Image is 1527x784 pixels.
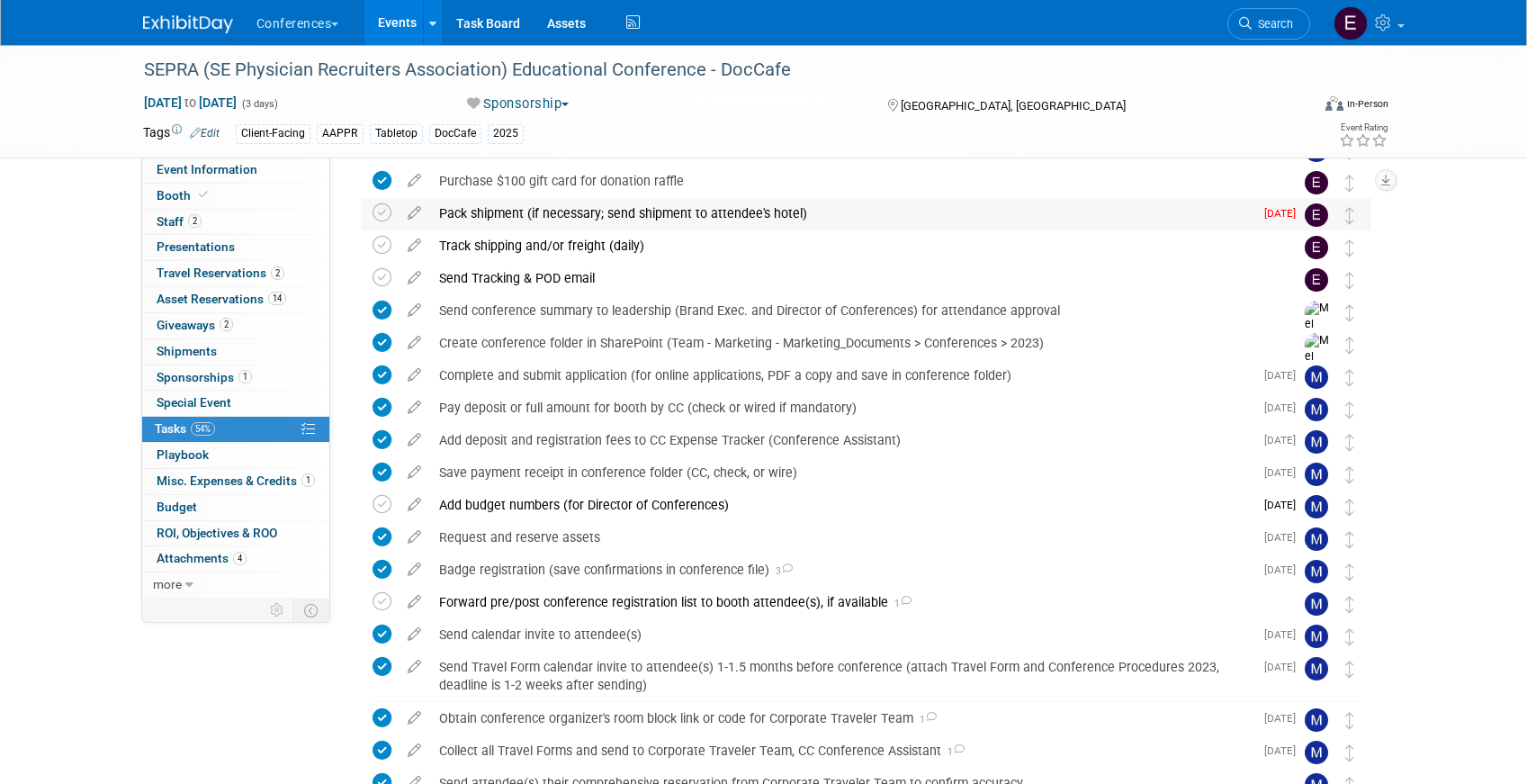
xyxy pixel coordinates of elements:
[1264,499,1305,511] span: [DATE]
[1305,398,1328,421] img: Marygrace LeGros
[430,522,1253,553] div: Request and reserve assets
[1305,625,1328,648] img: Marygrace LeGros
[430,425,1253,455] div: Add deposit and registration fees to CC Expense Tracker (Conference Assistant)
[199,190,208,200] i: Booth reservation complete
[143,15,233,33] img: ExhibitDay
[301,473,315,487] span: 1
[1305,560,1328,583] img: Marygrace LeGros
[268,292,286,305] span: 14
[238,370,252,383] span: 1
[1264,744,1305,757] span: [DATE]
[1345,628,1354,645] i: Move task
[1264,401,1305,414] span: [DATE]
[142,443,329,468] a: Playbook
[1252,17,1293,31] span: Search
[236,124,310,143] div: Client-Facing
[143,123,220,144] td: Tags
[157,266,284,280] span: Travel Reservations
[1305,333,1332,397] img: Mel Liwanag
[430,263,1269,293] div: Send Tracking & POD email
[1305,708,1328,732] img: Marygrace LeGros
[1264,628,1305,641] span: [DATE]
[240,98,278,110] span: (3 days)
[1339,123,1388,132] div: Event Rating
[157,239,235,254] span: Presentations
[1264,712,1305,725] span: [DATE]
[430,230,1269,261] div: Track shipping and/or freight (daily)
[157,344,217,358] span: Shipments
[142,261,329,286] a: Travel Reservations2
[1345,531,1354,548] i: Move task
[1204,94,1389,121] div: Event Format
[1345,466,1354,483] i: Move task
[142,521,329,546] a: ROI, Objectives & ROO
[142,546,329,572] a: Attachments4
[142,210,329,235] a: Staff2
[430,295,1269,326] div: Send conference summary to leadership (Brand Exec. and Director of Conferences) for attendance ap...
[153,577,182,591] span: more
[430,392,1253,423] div: Pay deposit or full amount for booth by CC (check or wired if mandatory)
[1305,657,1328,680] img: Marygrace LeGros
[461,95,576,113] button: Sponsorship
[1227,8,1310,40] a: Search
[399,464,430,481] a: edit
[191,422,215,436] span: 54%
[1305,301,1332,365] img: Mel Liwanag
[399,432,430,448] a: edit
[1325,96,1343,111] img: Format-Inperson.png
[430,360,1253,391] div: Complete and submit application (for online applications, PDF a copy and save in conference folder)
[399,270,430,286] a: edit
[430,619,1253,650] div: Send calendar invite to attendee(s)
[157,473,315,488] span: Misc. Expenses & Credits
[429,124,481,143] div: DocCafe
[430,490,1253,520] div: Add budget numbers (for Director of Conferences)
[399,594,430,610] a: edit
[399,659,430,675] a: edit
[1345,239,1354,257] i: Move task
[769,565,793,577] span: 3
[1345,661,1354,678] i: Move task
[143,95,238,111] span: [DATE] [DATE]
[142,313,329,338] a: Giveaways2
[430,735,1253,766] div: Collect all Travel Forms and send to Corporate Traveler Team, CC Conference Assistant
[399,400,430,416] a: edit
[430,457,1253,488] div: Save payment receipt in conference folder (CC, check, or wire)
[1305,171,1328,194] img: Erin Anderson
[430,166,1269,196] div: Purchase $100 gift card for donation raffle
[1345,304,1354,321] i: Move task
[901,99,1126,113] span: [GEOGRAPHIC_DATA], [GEOGRAPHIC_DATA]
[430,554,1253,585] div: Badge registration (save confirmations in conference file)
[157,447,209,462] span: Playbook
[1345,712,1354,729] i: Move task
[1264,531,1305,544] span: [DATE]
[190,127,220,140] a: Edit
[1345,337,1354,354] i: Move task
[1345,563,1354,581] i: Move task
[1345,272,1354,289] i: Move task
[1264,207,1305,220] span: [DATE]
[142,469,329,494] a: Misc. Expenses & Credits1
[399,529,430,545] a: edit
[142,495,329,520] a: Budget
[399,173,430,189] a: edit
[1345,744,1354,761] i: Move task
[488,124,524,143] div: 2025
[138,54,1283,86] div: SEPRA (SE Physician Recruiters Association) Educational Conference - DocCafe
[1305,592,1328,616] img: Marygrace LeGros
[430,652,1253,701] div: Send Travel Form calendar invite to attendee(s) 1-1.5 months before conference (attach Travel For...
[370,124,423,143] div: Tabletop
[157,292,286,306] span: Asset Reservations
[157,500,197,514] span: Budget
[142,417,329,442] a: Tasks54%
[1305,495,1328,518] img: Marygrace LeGros
[399,562,430,578] a: edit
[1305,430,1328,454] img: Marygrace LeGros
[182,95,199,110] span: to
[262,599,293,622] td: Personalize Event Tab Strip
[1264,466,1305,479] span: [DATE]
[157,188,211,203] span: Booth
[142,365,329,391] a: Sponsorships1
[399,710,430,726] a: edit
[142,339,329,365] a: Shipments
[1305,527,1328,551] img: Marygrace LeGros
